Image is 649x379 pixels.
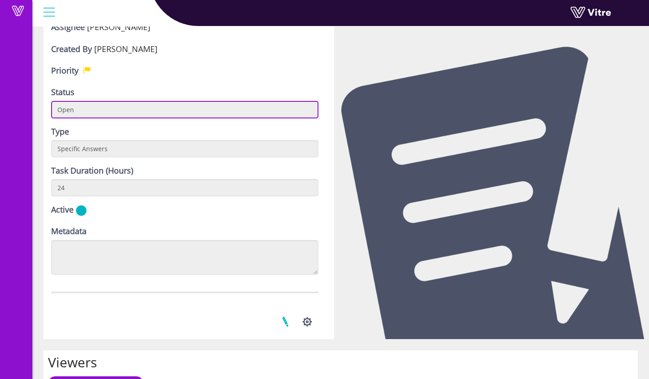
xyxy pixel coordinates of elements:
[51,21,85,33] label: Assignee
[51,164,133,177] label: Task Duration (Hours)
[76,205,87,216] img: yes
[51,86,74,98] label: Status
[51,43,92,55] label: Created By
[48,355,633,370] h2: Viewers
[51,203,74,216] label: Active
[87,22,150,32] span: 166123
[51,64,78,77] label: Priority
[51,225,87,237] label: Metadata
[94,44,157,54] span: 166123
[51,125,69,138] label: Type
